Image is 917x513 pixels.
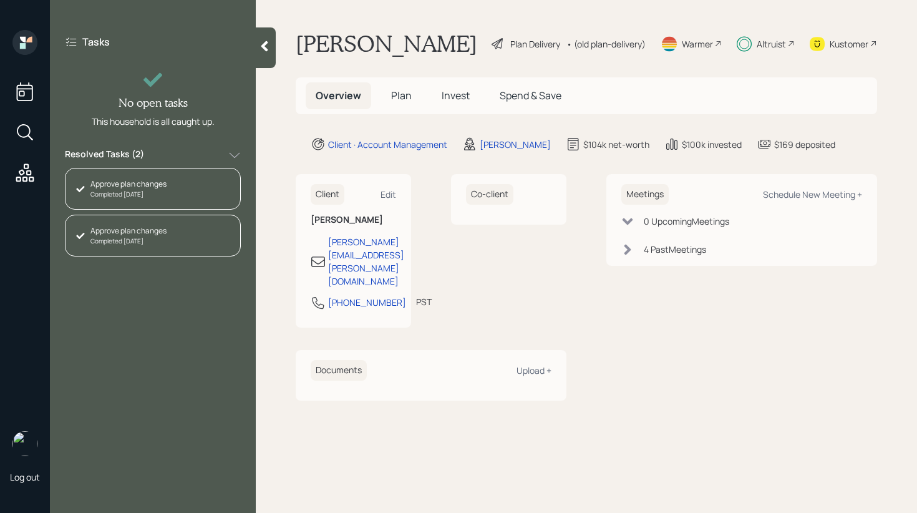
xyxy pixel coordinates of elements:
div: 0 Upcoming Meeting s [644,215,729,228]
span: Spend & Save [500,89,561,102]
div: Client · Account Management [328,138,447,151]
div: 4 Past Meeting s [644,243,706,256]
div: Approve plan changes [90,178,167,190]
img: retirable_logo.png [12,431,37,456]
span: Invest [442,89,470,102]
div: Schedule New Meeting + [763,188,862,200]
div: Edit [381,188,396,200]
div: This household is all caught up. [92,115,215,128]
div: Kustomer [830,37,868,51]
label: Tasks [82,35,110,49]
div: $100k invested [682,138,742,151]
div: $104k net-worth [583,138,649,151]
div: Log out [10,471,40,483]
div: Warmer [682,37,713,51]
h6: Documents [311,360,367,381]
div: Altruist [757,37,786,51]
label: Resolved Tasks ( 2 ) [65,148,144,163]
span: Overview [316,89,361,102]
div: Upload + [517,364,551,376]
h6: Client [311,184,344,205]
div: Completed [DATE] [90,190,167,199]
h6: [PERSON_NAME] [311,215,396,225]
div: Completed [DATE] [90,237,167,246]
div: • (old plan-delivery) [566,37,646,51]
div: Plan Delivery [510,37,560,51]
span: Plan [391,89,412,102]
div: [PHONE_NUMBER] [328,296,406,309]
h6: Co-client [466,184,513,205]
div: [PERSON_NAME][EMAIL_ADDRESS][PERSON_NAME][DOMAIN_NAME] [328,235,404,288]
h1: [PERSON_NAME] [296,30,477,57]
div: [PERSON_NAME] [480,138,551,151]
div: Approve plan changes [90,225,167,237]
div: PST [416,295,432,308]
h4: No open tasks [119,96,188,110]
h6: Meetings [621,184,669,205]
div: $169 deposited [774,138,835,151]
